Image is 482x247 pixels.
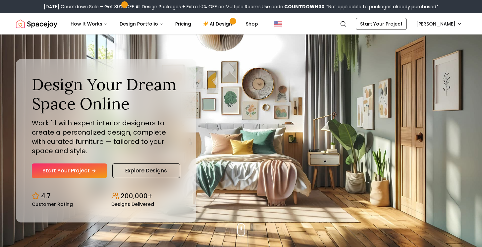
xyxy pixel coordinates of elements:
button: Design Portfolio [114,17,169,31]
a: Shop [241,17,263,31]
button: How It Works [65,17,113,31]
p: Work 1:1 with expert interior designers to create a personalized design, complete with curated fu... [32,118,180,155]
span: Use code: [262,3,325,10]
a: Start Your Project [32,163,107,178]
img: Spacejoy Logo [16,17,57,31]
p: 200,000+ [121,191,152,201]
div: [DATE] Countdown Sale – Get 30% OFF All Design Packages + Extra 10% OFF on Multiple Rooms. [44,3,439,10]
small: Designs Delivered [111,202,154,207]
h1: Design Your Dream Space Online [32,75,180,113]
a: AI Design [198,17,239,31]
p: 4.7 [41,191,51,201]
div: Design stats [32,186,180,207]
b: COUNTDOWN30 [284,3,325,10]
a: Spacejoy [16,17,57,31]
button: [PERSON_NAME] [412,18,466,30]
nav: Global [16,13,466,34]
small: Customer Rating [32,202,73,207]
a: Explore Designs [112,163,180,178]
nav: Main [65,17,263,31]
a: Pricing [170,17,196,31]
img: United States [274,20,282,28]
a: Start Your Project [356,18,407,30]
span: *Not applicable to packages already purchased* [325,3,439,10]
